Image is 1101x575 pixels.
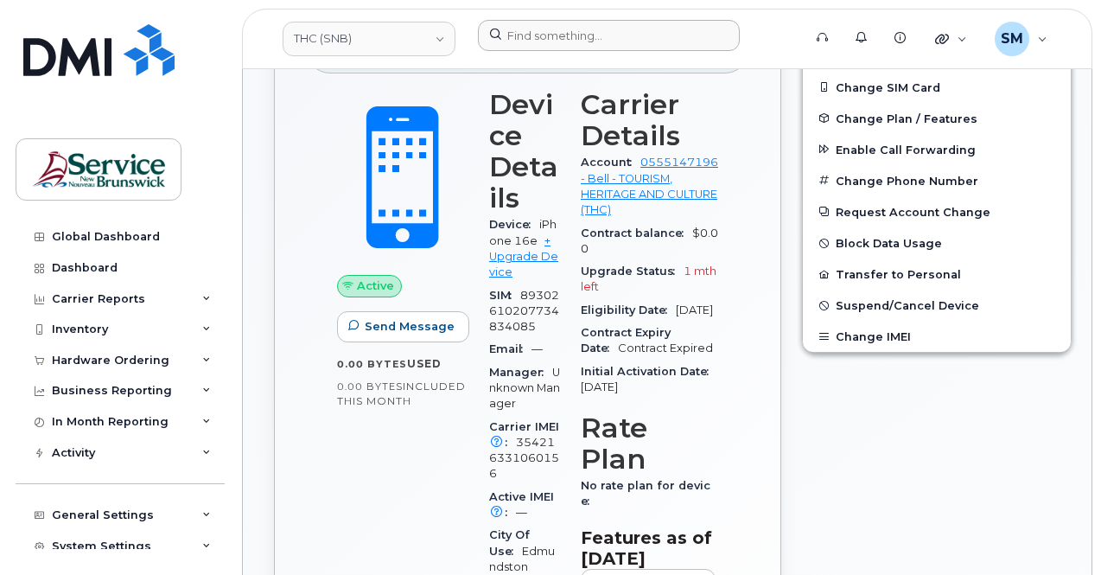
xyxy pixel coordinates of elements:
span: 89302610207734834085 [489,289,559,334]
span: Change Plan / Features [836,112,977,125]
h3: Device Details [489,89,560,214]
span: Send Message [365,318,455,335]
span: Initial Activation Date [581,365,717,378]
span: No rate plan for device [581,479,710,508]
span: iPhone 16e [489,218,557,246]
span: Upgrade Status [581,265,684,278]
a: THC (SNB) [283,22,455,56]
span: Account [581,156,640,169]
span: Eligibility Date [581,303,676,316]
div: Quicklinks [923,22,979,56]
span: — [531,342,543,355]
input: Find something... [478,20,740,51]
a: 0555147196 - Bell - TOURISM, HERITAGE AND CULTURE (THC) [581,156,718,216]
h3: Rate Plan [581,412,718,475]
span: Enable Call Forwarding [836,143,976,156]
span: 0.00 Bytes [337,358,407,370]
span: Suspend/Cancel Device [836,299,979,312]
a: + Upgrade Device [489,234,558,279]
button: Transfer to Personal [803,259,1071,290]
span: [DATE] [676,303,713,316]
button: Suspend/Cancel Device [803,290,1071,321]
h3: Carrier Details [581,89,718,151]
h3: Features as of [DATE] [581,527,718,569]
button: Change IMEI [803,321,1071,352]
span: Active [357,278,394,294]
button: Request Account Change [803,196,1071,227]
span: Carrier IMEI [489,420,559,449]
button: Block Data Usage [803,227,1071,259]
span: 354216331060156 [489,436,559,481]
span: Edmundston [489,545,555,573]
span: Contract Expired [618,342,713,355]
span: Manager [489,366,552,379]
button: Send Message [337,311,469,342]
div: Slattery, Matthew (SNB) [983,22,1060,56]
span: 0.00 Bytes [337,380,403,393]
span: [DATE] [581,380,618,393]
span: Unknown Manager [489,366,560,411]
span: used [407,357,442,370]
span: Contract Expiry Date [581,326,671,355]
span: Contract balance [581,227,692,240]
button: Change Plan / Features [803,103,1071,134]
button: Enable Call Forwarding [803,134,1071,165]
span: SM [1001,29,1023,49]
span: — [516,506,527,519]
span: $0.00 [581,227,718,255]
span: SIM [489,289,520,302]
button: Change SIM Card [803,72,1071,103]
button: Change Phone Number [803,165,1071,196]
span: Active IMEI [489,490,554,519]
span: Email [489,342,531,355]
span: City Of Use [489,528,530,557]
span: Device [489,218,539,231]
